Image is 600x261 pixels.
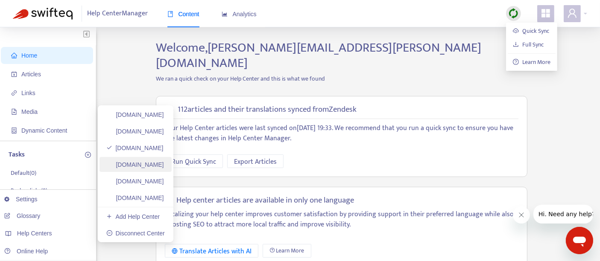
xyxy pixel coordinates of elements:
button: Run Quick Sync [165,154,223,168]
img: sync.dc5367851b00ba804db3.png [508,8,519,19]
span: Dynamic Content [21,127,67,134]
span: container [11,128,17,133]
a: [DOMAIN_NAME] [106,111,164,118]
span: Content [167,11,199,17]
span: Articles [21,71,41,78]
span: Welcome, [PERSON_NAME][EMAIL_ADDRESS][PERSON_NAME][DOMAIN_NAME] [156,37,481,74]
iframe: Button to launch messaging window [566,227,593,254]
a: [DOMAIN_NAME] [106,178,164,185]
a: Full Sync [513,40,544,49]
a: [DOMAIN_NAME] [106,145,164,151]
span: account-book [11,71,17,77]
span: home [11,52,17,58]
p: We ran a quick check on your Help Center and this is what we found [149,74,534,83]
a: Learn More [263,244,311,258]
span: area-chart [222,11,228,17]
h5: 112 articles and their translations synced from Zendesk [178,105,357,115]
button: Export Articles [227,154,284,168]
span: Media [21,108,38,115]
a: Settings [4,196,38,203]
a: Disconnect Center [106,230,165,237]
p: Broken links ( 9 ) [11,186,47,195]
span: user [567,8,577,18]
iframe: Message from company [533,205,593,223]
iframe: Close message [513,206,530,223]
span: Links [21,90,35,96]
p: Your Help Center articles were last synced on [DATE] 19:33 . We recommend that you run a quick sy... [165,123,518,144]
span: Hi. Need any help? [5,6,61,13]
a: [DOMAIN_NAME] [106,161,164,168]
div: Translate Articles with AI [172,246,252,257]
span: Analytics [222,11,257,17]
span: file-image [11,109,17,115]
span: Home [21,52,37,59]
span: Export Articles [234,157,277,167]
span: Help Center Manager [88,6,148,22]
span: appstore [541,8,551,18]
a: Add Help Center [106,213,160,220]
a: Quick Sync [513,26,549,36]
p: Tasks [9,150,25,160]
a: Online Help [4,248,48,255]
span: Help Centers [17,230,52,237]
p: Localizing your help center improves customer satisfaction by providing support in their preferre... [165,209,518,230]
h5: Help center articles are available in only one language [177,196,354,206]
a: [DOMAIN_NAME] [106,194,164,201]
img: Swifteq [13,8,73,20]
a: Glossary [4,212,40,219]
span: Learn More [276,246,304,255]
p: Default ( 0 ) [11,168,36,177]
span: Run Quick Sync [172,157,216,167]
a: question-circleLearn More [513,57,550,67]
button: Translate Articles with AI [165,244,258,258]
span: link [11,90,17,96]
span: plus-circle [85,152,91,158]
a: [DOMAIN_NAME] [106,128,164,135]
span: book [167,11,173,17]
